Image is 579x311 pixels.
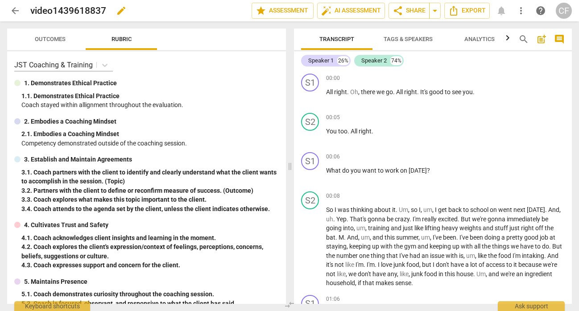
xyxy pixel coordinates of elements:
[534,32,549,46] button: Add summary
[525,270,552,278] span: ingredient
[347,88,350,95] span: .
[430,243,452,250] span: keeping
[473,270,476,278] span: .
[448,5,486,16] span: Export
[364,261,367,268] span: .
[404,88,417,95] span: right
[386,252,399,259] span: that
[347,243,349,250] span: ,
[461,243,474,250] span: with
[14,60,93,70] p: JST Coaching & Training
[393,5,403,16] span: share
[470,261,479,268] span: lot
[334,88,347,95] span: right
[522,252,544,259] span: intaking
[326,192,340,200] span: 00:08
[358,279,363,286] span: if
[395,279,411,286] span: sense
[381,261,393,268] span: love
[430,252,446,259] span: issue
[544,252,547,259] span: .
[507,216,542,223] span: immediately
[351,167,362,174] span: you
[326,128,338,135] span: You
[335,261,345,268] span: not
[21,242,279,261] div: 4. 2. Coach explores the client's expression/context of feelings, perceptions, concerns, beliefs,...
[338,206,351,213] span: was
[486,261,506,268] span: access
[545,224,554,232] span: the
[372,128,373,135] span: .
[488,216,507,223] span: gonna
[355,279,358,286] span: ,
[21,129,279,139] div: 2. 1. Embodies a Coaching Mindset
[409,216,413,223] span: .
[521,224,535,232] span: right
[252,3,314,19] button: Assessment
[376,88,386,95] span: we
[466,252,475,259] span: Filler word
[425,224,442,232] span: lifting
[359,128,372,135] span: right
[356,261,364,268] span: I'm
[372,270,387,278] span: have
[394,243,404,250] span: the
[472,216,488,223] span: we're
[545,206,548,213] span: .
[433,261,436,268] span: I
[409,252,422,259] span: had
[345,261,356,268] span: Filler word
[21,91,279,101] div: 1. 1. Demonstrates Ethical Practice
[21,168,279,186] div: 3. 1. Coach partners with the client to identify and clearly understand what the client wants to ...
[451,261,465,268] span: have
[459,234,470,241] span: I've
[459,224,483,232] span: weights
[359,252,371,259] span: one
[389,3,430,19] button: Share
[422,252,430,259] span: an
[498,206,513,213] span: went
[380,243,394,250] span: with
[414,224,425,232] span: like
[326,261,335,268] span: it's
[540,234,550,241] span: job
[333,216,336,223] span: .
[470,234,484,241] span: been
[400,270,409,278] span: Filler word
[347,234,358,241] span: And
[343,224,354,232] span: into
[368,224,391,232] span: training
[378,261,381,268] span: I
[326,224,343,232] span: going
[35,36,66,42] span: Outcomes
[442,224,459,232] span: heavy
[339,234,344,241] span: M
[308,56,334,65] div: Speaker 1
[420,88,429,95] span: It's
[256,5,266,16] span: star
[409,270,411,278] span: ,
[375,261,378,268] span: .
[513,206,527,213] span: next
[430,5,440,16] span: arrow_drop_down
[116,5,127,16] span: edit
[409,167,427,174] span: [DATE]
[554,34,565,45] span: comment
[448,206,463,213] span: back
[463,206,470,213] span: to
[404,243,418,250] span: gym
[385,234,396,241] span: this
[326,252,336,259] span: the
[535,243,542,250] span: to
[326,88,334,95] span: All
[326,243,347,250] span: staying
[464,36,495,42] span: Analytics
[419,206,421,213] span: I
[337,270,346,278] span: Filler word
[367,261,375,268] span: I'm
[458,216,461,223] span: .
[395,216,409,223] span: crazy
[358,88,361,95] span: ,
[436,261,451,268] span: don't
[474,243,482,250] span: all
